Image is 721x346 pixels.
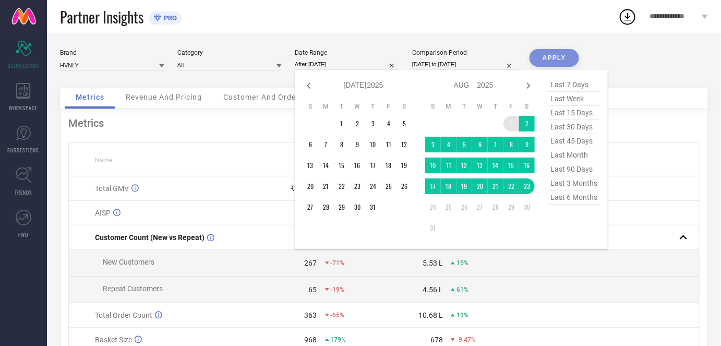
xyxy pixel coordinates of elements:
th: Wednesday [472,102,488,111]
td: Tue Jul 08 2025 [334,137,350,152]
th: Saturday [396,102,412,111]
td: Wed Jul 30 2025 [350,199,365,215]
span: 179% [331,336,346,343]
td: Wed Jul 23 2025 [350,178,365,194]
td: Mon Aug 04 2025 [441,137,456,152]
span: FWD [19,231,29,238]
td: Wed Jul 09 2025 [350,137,365,152]
th: Sunday [303,102,318,111]
td: Sun Aug 31 2025 [425,220,441,236]
td: Mon Jul 14 2025 [318,158,334,173]
span: Name [95,157,112,164]
td: Sun Aug 24 2025 [425,199,441,215]
td: Sun Jul 13 2025 [303,158,318,173]
span: -65% [331,312,345,319]
div: Category [177,49,282,56]
td: Sun Aug 10 2025 [425,158,441,173]
td: Thu Jul 10 2025 [365,137,381,152]
td: Sun Aug 17 2025 [425,178,441,194]
span: Customer And Orders [223,93,303,101]
td: Tue Jul 22 2025 [334,178,350,194]
span: -9.47% [456,336,476,343]
span: -19% [331,286,345,293]
td: Mon Aug 25 2025 [441,199,456,215]
td: Sat Jul 26 2025 [396,178,412,194]
span: last month [548,148,600,162]
td: Sat Aug 02 2025 [519,116,535,132]
th: Monday [318,102,334,111]
input: Select comparison period [412,59,516,70]
span: last 3 months [548,176,600,190]
td: Fri Aug 29 2025 [503,199,519,215]
span: SUGGESTIONS [8,146,40,154]
div: 4.56 L [423,285,443,294]
td: Tue Jul 01 2025 [334,116,350,132]
div: Metrics [68,117,700,129]
th: Saturday [519,102,535,111]
span: AISP [95,209,111,217]
div: 678 [430,336,443,344]
div: Brand [60,49,164,56]
td: Fri Jul 11 2025 [381,137,396,152]
th: Tuesday [456,102,472,111]
td: Tue Jul 15 2025 [334,158,350,173]
td: Mon Aug 18 2025 [441,178,456,194]
td: Sat Jul 12 2025 [396,137,412,152]
div: Date Range [295,49,399,56]
td: Sat Aug 16 2025 [519,158,535,173]
td: Thu Jul 03 2025 [365,116,381,132]
td: Tue Aug 19 2025 [456,178,472,194]
span: TRENDS [15,188,32,196]
span: SCORECARDS [8,62,39,69]
td: Wed Aug 20 2025 [472,178,488,194]
td: Wed Aug 06 2025 [472,137,488,152]
span: Repeat Customers [103,284,163,293]
td: Tue Jul 29 2025 [334,199,350,215]
div: 968 [305,336,317,344]
span: last week [548,92,600,106]
td: Wed Aug 27 2025 [472,199,488,215]
span: Revenue And Pricing [126,93,202,101]
td: Fri Aug 22 2025 [503,178,519,194]
td: Thu Jul 17 2025 [365,158,381,173]
td: Wed Jul 02 2025 [350,116,365,132]
td: Sun Jul 06 2025 [303,137,318,152]
span: last 6 months [548,190,600,205]
td: Wed Aug 13 2025 [472,158,488,173]
span: 15% [456,259,468,267]
td: Thu Aug 21 2025 [488,178,503,194]
span: Total GMV [95,184,129,193]
span: Basket Size [95,336,132,344]
td: Sat Jul 05 2025 [396,116,412,132]
td: Sat Aug 23 2025 [519,178,535,194]
div: 267 [305,259,317,267]
td: Fri Aug 08 2025 [503,137,519,152]
th: Sunday [425,102,441,111]
th: Tuesday [334,102,350,111]
td: Fri Jul 25 2025 [381,178,396,194]
div: 65 [309,285,317,294]
span: last 7 days [548,78,600,92]
td: Sun Jul 27 2025 [303,199,318,215]
div: Open download list [618,7,637,26]
span: Customer Count (New vs Repeat) [95,233,205,242]
input: Select date range [295,59,399,70]
td: Thu Jul 24 2025 [365,178,381,194]
span: 19% [456,312,468,319]
div: Next month [522,79,535,92]
span: 61% [456,286,468,293]
td: Sun Aug 03 2025 [425,137,441,152]
td: Sat Aug 09 2025 [519,137,535,152]
td: Mon Jul 21 2025 [318,178,334,194]
td: Fri Jul 04 2025 [381,116,396,132]
div: Previous month [303,79,315,92]
th: Monday [441,102,456,111]
span: Metrics [76,93,104,101]
th: Wednesday [350,102,365,111]
td: Mon Jul 28 2025 [318,199,334,215]
th: Thursday [365,102,381,111]
span: last 30 days [548,120,600,134]
div: 10.68 L [418,311,443,319]
span: -71% [331,259,345,267]
td: Thu Aug 28 2025 [488,199,503,215]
